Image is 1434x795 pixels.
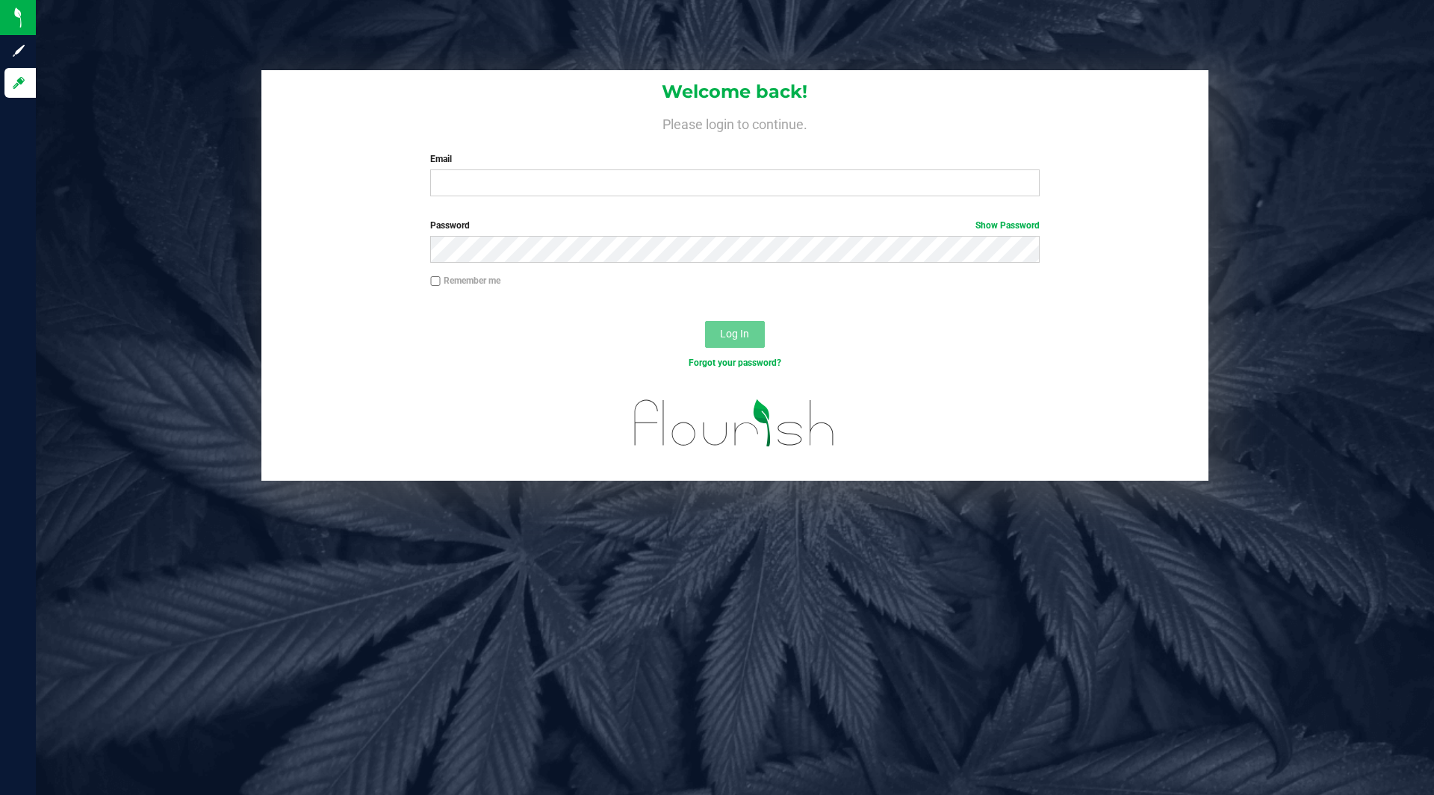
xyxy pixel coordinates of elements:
h4: Please login to continue. [261,113,1208,131]
h1: Welcome back! [261,82,1208,102]
img: flourish_logo.svg [616,385,853,461]
inline-svg: Log in [11,75,26,90]
label: Remember me [430,274,500,287]
input: Remember me [430,276,441,287]
span: Password [430,220,470,231]
span: Log In [720,328,749,340]
inline-svg: Sign up [11,43,26,58]
a: Forgot your password? [689,358,781,368]
label: Email [430,152,1039,166]
a: Show Password [975,220,1040,231]
button: Log In [705,321,765,348]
